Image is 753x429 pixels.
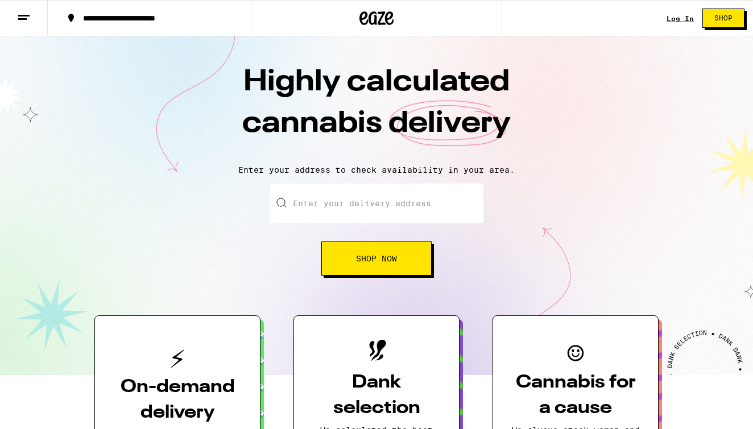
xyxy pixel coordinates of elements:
span: Shop Now [356,255,397,263]
h3: Cannabis for a cause [511,370,640,421]
span: Shop [714,15,733,22]
a: Log In [667,15,694,22]
p: Enter your address to check availability in your area. [11,165,742,174]
button: Shop Now [321,241,432,276]
button: Shop [702,9,744,28]
input: Enter your delivery address [270,184,483,223]
h3: On-demand delivery [113,374,242,426]
a: Shop [694,9,753,28]
h3: Dank selection [312,370,441,421]
h1: Highly calculated cannabis delivery [177,62,576,156]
